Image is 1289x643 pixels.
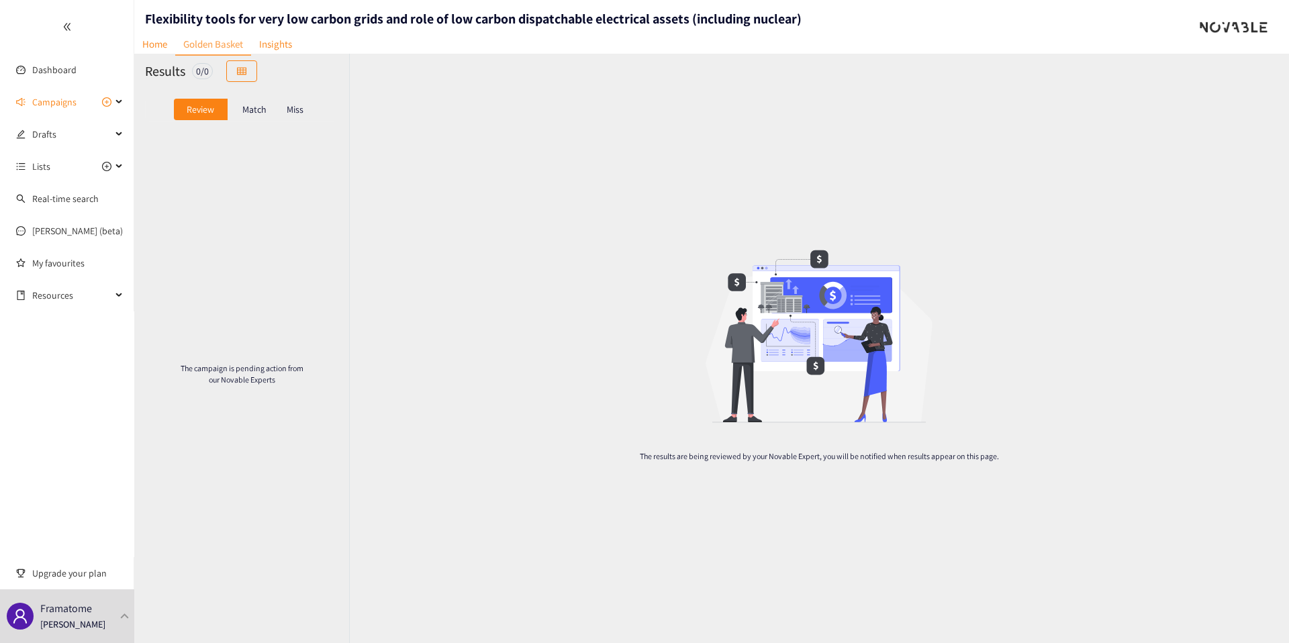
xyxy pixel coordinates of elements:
[16,130,26,139] span: edit
[16,162,26,171] span: unordered-list
[177,362,306,385] p: The campaign is pending action from our Novable Experts
[1064,498,1289,643] div: Widget de chat
[40,617,105,632] p: [PERSON_NAME]
[32,89,77,115] span: Campaigns
[32,64,77,76] a: Dashboard
[242,104,267,115] p: Match
[237,66,246,77] span: table
[32,193,99,205] a: Real-time search
[12,608,28,624] span: user
[40,600,92,617] p: Framatome
[16,291,26,300] span: book
[32,121,111,148] span: Drafts
[16,97,26,107] span: sound
[287,104,303,115] p: Miss
[134,34,175,54] a: Home
[226,60,257,82] button: table
[251,34,300,54] a: Insights
[32,225,123,237] a: [PERSON_NAME] (beta)
[145,62,185,81] h2: Results
[16,568,26,578] span: trophy
[62,22,72,32] span: double-left
[32,153,50,180] span: Lists
[187,104,214,115] p: Review
[145,9,802,28] h1: Flexibility tools for very low carbon grids and role of low carbon dispatchable electrical assets...
[32,250,124,277] a: My favourites
[192,63,213,79] div: 0 / 0
[1064,498,1289,643] iframe: Chat Widget
[32,560,124,587] span: Upgrade your plan
[175,34,251,56] a: Golden Basket
[102,97,111,107] span: plus-circle
[32,282,111,309] span: Resources
[545,450,1093,462] p: The results are being reviewed by your Novable Expert, you will be notified when results appear o...
[102,162,111,171] span: plus-circle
